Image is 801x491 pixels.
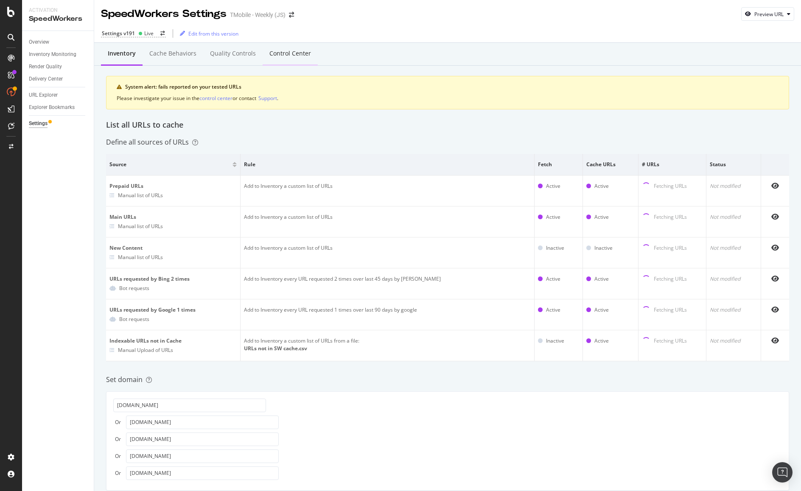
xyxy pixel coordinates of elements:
div: Define all sources of URLs [106,137,198,147]
div: Active [594,213,609,221]
div: Active [546,213,560,221]
div: New Content [109,244,237,252]
a: Inventory Monitoring [29,50,88,59]
div: Bot requests [119,315,149,323]
div: Not modified [710,182,757,190]
div: Or [113,435,123,443]
div: Not modified [710,337,757,345]
div: SpeedWorkers Settings [101,7,227,21]
div: Not modified [710,275,757,283]
span: Rule [244,161,529,168]
div: Inactive [594,244,613,252]
div: Inventory Monitoring [29,50,76,59]
div: Bot requests [119,285,149,292]
div: Not modified [710,244,757,252]
div: Open Intercom Messenger [772,462,793,483]
div: Prepaid URLs [109,182,237,190]
div: Inventory [108,49,136,58]
div: Control Center [269,49,311,58]
div: Settings [29,119,48,128]
div: arrow-right-arrow-left [160,31,165,36]
div: Please investigate your issue in the or contact . [117,94,779,102]
div: Add to Inventory a custom list of URLs from a file: [244,337,531,345]
div: Manual Upload of URLs [118,346,173,354]
a: URL Explorer [29,91,88,100]
div: Active [594,182,609,190]
div: Or [113,418,123,426]
span: Status [710,161,755,168]
a: Explorer Bookmarks [29,103,88,112]
div: List all URLs to cache [106,120,789,131]
div: System alert: fails reported on your tested URLs [125,83,779,91]
div: Edit from this version [188,30,238,37]
div: Or [113,452,123,460]
a: Render Quality [29,62,88,71]
a: Overview [29,38,88,47]
div: Set domain [106,375,789,385]
div: eye [771,182,779,189]
span: Cache URLs [586,161,633,168]
span: # URLs [642,161,700,168]
div: Explorer Bookmarks [29,103,75,112]
div: Settings v191 [102,30,135,37]
div: Fetching URLs [654,337,687,346]
div: Preview URL [754,11,784,18]
div: Active [546,275,560,283]
div: Render Quality [29,62,62,71]
td: Add to Inventory every URL requested 2 times over last 45 days by [PERSON_NAME] [241,268,535,299]
div: URL Explorer [29,91,58,100]
div: Or [113,469,123,477]
div: Active [594,337,609,345]
span: Source [109,161,230,168]
div: Fetching URLs [654,275,687,284]
a: Settings [29,119,88,128]
div: Active [546,182,560,190]
div: warning banner [106,76,789,109]
div: Delivery Center [29,75,63,84]
div: Overview [29,38,49,47]
div: Fetching URLs [654,182,687,191]
div: Fetching URLs [654,306,687,315]
button: Preview URL [741,7,794,21]
div: Fetching URLs [654,244,687,253]
a: Delivery Center [29,75,88,84]
div: Active [546,306,560,314]
div: Inactive [546,337,564,345]
div: Fetching URLs [654,213,687,222]
button: control center [199,94,232,102]
div: URLs requested by Google 1 times [109,306,237,314]
div: Support [258,95,277,102]
div: eye [771,306,779,313]
div: Live [144,30,154,37]
div: Not modified [710,306,757,314]
div: SpeedWorkers [29,14,87,24]
td: Add to Inventory a custom list of URLs [241,237,535,268]
td: Add to Inventory every URL requested 1 times over last 90 days by google [241,299,535,330]
div: Manual list of URLs [118,223,163,230]
button: Edit from this version [176,27,238,40]
div: Main URLs [109,213,237,221]
div: eye [771,213,779,220]
td: Add to Inventory a custom list of URLs [241,176,535,206]
div: arrow-right-arrow-left [289,12,294,18]
div: URLs not in SW cache.csv [244,345,531,352]
div: Indexable URLs not in Cache [109,337,237,345]
td: Add to Inventory a custom list of URLs [241,206,535,237]
div: Manual list of URLs [118,192,163,199]
div: Quality Controls [210,49,256,58]
button: Support [258,94,277,102]
div: control center [199,95,232,102]
div: Activation [29,7,87,14]
div: Active [594,275,609,283]
div: URLs requested by Bing 2 times [109,275,237,283]
div: eye [771,337,779,344]
div: Inactive [546,244,564,252]
div: TMobile - Weekly (JS) [230,11,286,19]
div: Manual list of URLs [118,254,163,261]
div: eye [771,244,779,251]
div: Cache behaviors [149,49,196,58]
span: Fetch [538,161,577,168]
div: eye [771,275,779,282]
div: Not modified [710,213,757,221]
div: Active [594,306,609,314]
